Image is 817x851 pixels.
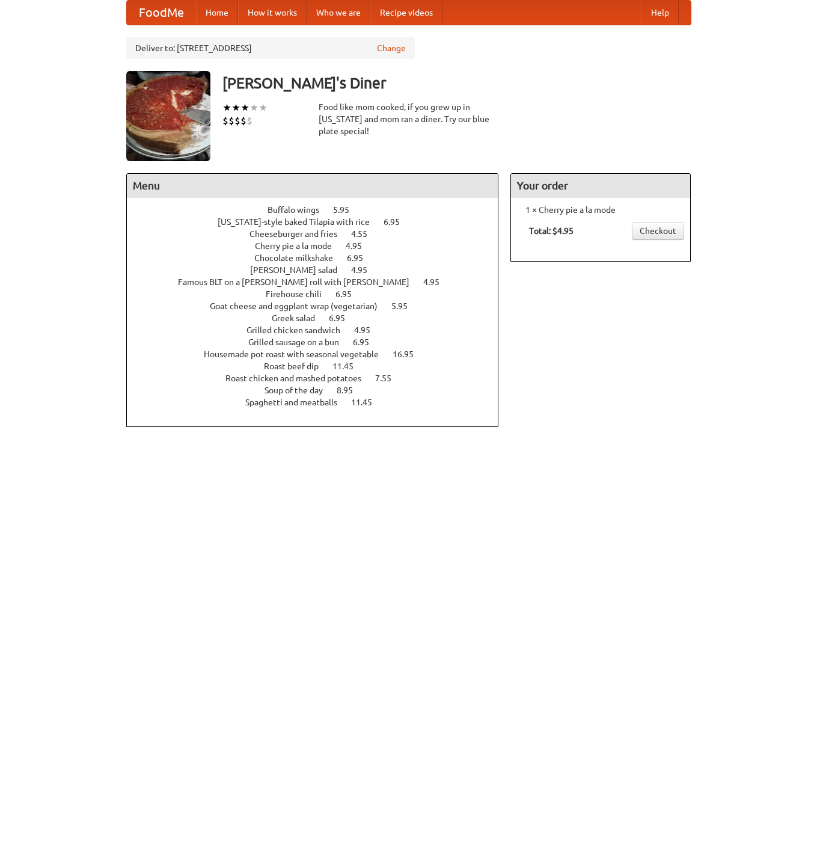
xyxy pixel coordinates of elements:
[249,229,349,239] span: Cheeseburger and fries
[248,337,391,347] a: Grilled sausage on a bun 6.95
[225,373,414,383] a: Roast chicken and mashed potatoes 7.55
[222,101,231,114] li: ★
[127,1,196,25] a: FoodMe
[222,71,691,95] h3: [PERSON_NAME]'s Diner
[250,265,349,275] span: [PERSON_NAME] salad
[332,361,366,371] span: 11.45
[254,253,385,263] a: Chocolate milkshake 6.95
[218,217,382,227] span: [US_STATE]-style baked Tilapia with rice
[529,226,574,236] b: Total: $4.95
[238,1,307,25] a: How it works
[254,253,345,263] span: Chocolate milkshake
[249,101,259,114] li: ★
[268,205,372,215] a: Buffalo wings 5.95
[265,386,335,395] span: Soup of the day
[245,398,349,407] span: Spaghetti and meatballs
[204,349,436,359] a: Housemade pot roast with seasonal vegetable 16.95
[370,1,442,25] a: Recipe videos
[250,265,390,275] a: [PERSON_NAME] salad 4.95
[346,241,374,251] span: 4.95
[249,229,390,239] a: Cheeseburger and fries 4.55
[210,301,390,311] span: Goat cheese and eggplant wrap (vegetarian)
[351,229,379,239] span: 4.55
[641,1,679,25] a: Help
[248,337,351,347] span: Grilled sausage on a bun
[126,71,210,161] img: angular.jpg
[234,114,240,127] li: $
[264,361,376,371] a: Roast beef dip 11.45
[178,277,421,287] span: Famous BLT on a [PERSON_NAME] roll with [PERSON_NAME]
[272,313,367,323] a: Greek salad 6.95
[268,205,331,215] span: Buffalo wings
[246,325,393,335] a: Grilled chicken sandwich 4.95
[225,373,373,383] span: Roast chicken and mashed potatoes
[375,373,403,383] span: 7.55
[126,37,415,59] div: Deliver to: [STREET_ADDRESS]
[240,101,249,114] li: ★
[178,277,462,287] a: Famous BLT on a [PERSON_NAME] roll with [PERSON_NAME] 4.95
[222,114,228,127] li: $
[245,398,394,407] a: Spaghetti and meatballs 11.45
[354,325,382,335] span: 4.95
[210,301,430,311] a: Goat cheese and eggplant wrap (vegetarian) 5.95
[632,222,684,240] a: Checkout
[307,1,370,25] a: Who we are
[255,241,344,251] span: Cherry pie a la mode
[265,386,375,395] a: Soup of the day 8.95
[196,1,238,25] a: Home
[337,386,365,395] span: 8.95
[319,101,499,137] div: Food like mom cooked, if you grew up in [US_STATE] and mom ran a diner. Try our blue plate special!
[127,174,498,198] h4: Menu
[423,277,451,287] span: 4.95
[329,313,357,323] span: 6.95
[228,114,234,127] li: $
[240,114,246,127] li: $
[351,398,384,407] span: 11.45
[335,289,364,299] span: 6.95
[266,289,334,299] span: Firehouse chili
[511,174,690,198] h4: Your order
[255,241,384,251] a: Cherry pie a la mode 4.95
[347,253,375,263] span: 6.95
[393,349,426,359] span: 16.95
[384,217,412,227] span: 6.95
[377,42,406,54] a: Change
[266,289,374,299] a: Firehouse chili 6.95
[264,361,331,371] span: Roast beef dip
[204,349,391,359] span: Housemade pot roast with seasonal vegetable
[353,337,381,347] span: 6.95
[218,217,422,227] a: [US_STATE]-style baked Tilapia with rice 6.95
[333,205,361,215] span: 5.95
[231,101,240,114] li: ★
[246,114,252,127] li: $
[246,325,352,335] span: Grilled chicken sandwich
[351,265,379,275] span: 4.95
[517,204,684,216] li: 1 × Cherry pie a la mode
[272,313,327,323] span: Greek salad
[391,301,420,311] span: 5.95
[259,101,268,114] li: ★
